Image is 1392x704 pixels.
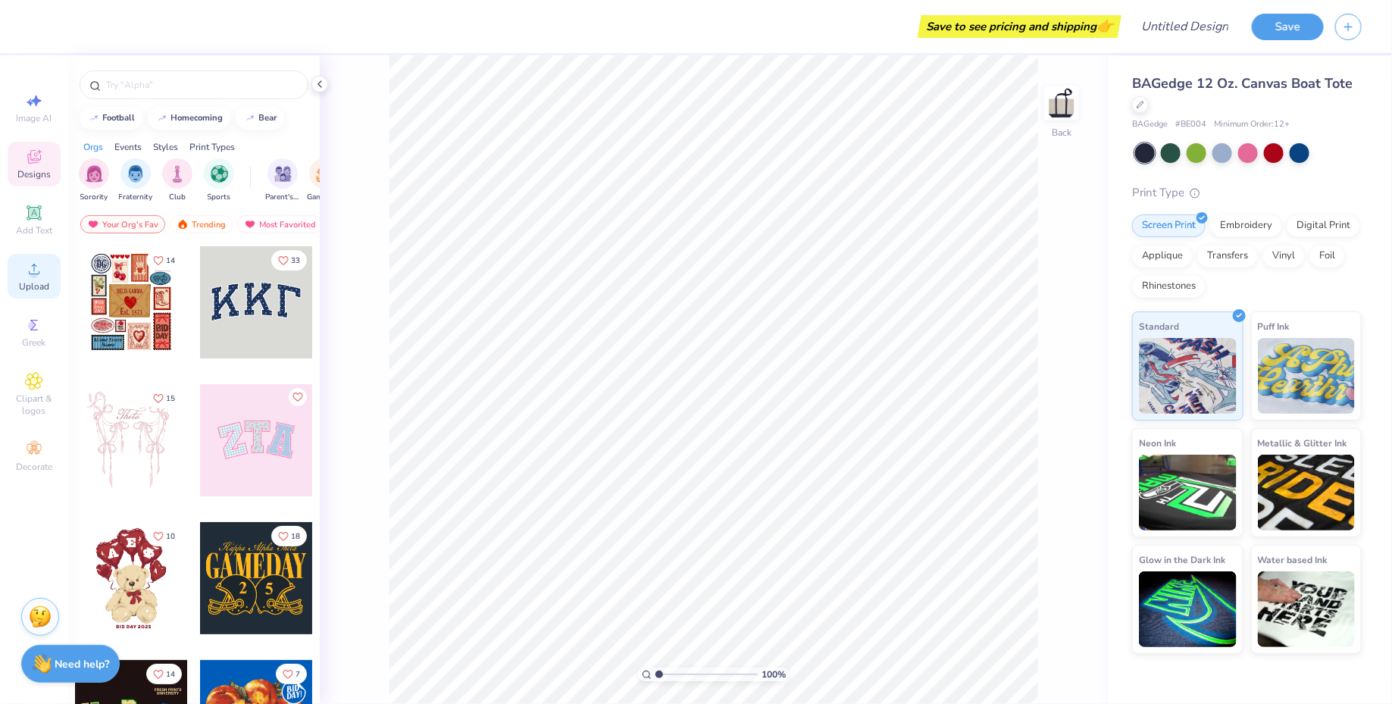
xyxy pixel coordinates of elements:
span: Decorate [16,461,52,473]
span: Puff Ink [1258,318,1290,334]
button: Like [146,664,182,684]
div: Orgs [83,140,103,154]
img: Parent's Weekend Image [274,165,292,183]
div: Save to see pricing and shipping [921,15,1118,38]
span: Club [169,192,186,203]
span: Designs [17,168,51,180]
div: filter for Sports [204,158,234,203]
img: Sorority Image [86,165,103,183]
button: filter button [119,158,153,203]
span: Image AI [17,112,52,124]
div: Your Org's Fav [80,215,165,233]
div: filter for Game Day [307,158,342,203]
span: Minimum Order: 12 + [1214,118,1290,131]
img: Fraternity Image [127,165,144,183]
img: most_fav.gif [87,219,99,230]
img: trending.gif [177,219,189,230]
span: Game Day [307,192,342,203]
div: Embroidery [1210,214,1282,237]
button: Like [271,250,307,271]
span: 18 [291,533,300,540]
span: Add Text [16,224,52,236]
img: Glow in the Dark Ink [1139,571,1237,647]
span: 7 [296,671,300,678]
button: filter button [307,158,342,203]
div: filter for Fraternity [119,158,153,203]
span: Greek [23,336,46,349]
span: Parent's Weekend [265,192,300,203]
span: Water based Ink [1258,552,1328,568]
span: Neon Ink [1139,435,1176,451]
img: Puff Ink [1258,338,1356,414]
button: football [80,107,142,130]
img: Standard [1139,338,1237,414]
div: Styles [153,140,178,154]
span: Upload [19,280,49,293]
span: 10 [166,533,175,540]
div: bear [259,114,277,122]
div: Foil [1309,245,1345,268]
img: Game Day Image [316,165,333,183]
span: Metallic & Glitter Ink [1258,435,1347,451]
div: filter for Parent's Weekend [265,158,300,203]
span: Sorority [80,192,108,203]
button: Like [146,388,182,408]
span: 👉 [1096,17,1113,35]
button: filter button [204,158,234,203]
div: Print Type [1132,184,1362,202]
button: Like [289,388,307,406]
span: 100 % [762,668,786,681]
span: BAGedge [1132,118,1168,131]
button: homecoming [148,107,230,130]
img: Sports Image [211,165,228,183]
div: Rhinestones [1132,275,1206,298]
div: homecoming [171,114,224,122]
img: most_fav.gif [244,219,256,230]
button: Like [146,526,182,546]
button: Like [271,526,307,546]
img: Water based Ink [1258,571,1356,647]
span: # BE004 [1175,118,1206,131]
button: bear [236,107,284,130]
button: filter button [79,158,109,203]
button: filter button [265,158,300,203]
img: trend_line.gif [244,114,256,123]
div: football [103,114,136,122]
button: filter button [162,158,192,203]
div: Back [1052,126,1071,139]
div: Applique [1132,245,1193,268]
span: Standard [1139,318,1179,334]
span: 33 [291,257,300,264]
button: Like [276,664,307,684]
div: Most Favorited [237,215,323,233]
div: Print Types [189,140,235,154]
img: Neon Ink [1139,455,1237,530]
img: trend_line.gif [156,114,168,123]
img: Metallic & Glitter Ink [1258,455,1356,530]
div: Events [114,140,142,154]
div: filter for Club [162,158,192,203]
span: Clipart & logos [8,393,61,417]
span: Fraternity [119,192,153,203]
img: Back [1046,88,1077,118]
input: Untitled Design [1129,11,1240,42]
div: Screen Print [1132,214,1206,237]
div: filter for Sorority [79,158,109,203]
img: Club Image [169,165,186,183]
span: 15 [166,395,175,402]
span: Sports [208,192,231,203]
span: Glow in the Dark Ink [1139,552,1225,568]
button: Like [146,250,182,271]
div: Trending [170,215,233,233]
span: 14 [166,671,175,678]
img: trend_line.gif [88,114,100,123]
div: Vinyl [1262,245,1305,268]
span: 14 [166,257,175,264]
input: Try "Alpha" [105,77,299,92]
span: BAGedge 12 Oz. Canvas Boat Tote [1132,74,1353,92]
strong: Need help? [55,657,110,671]
div: Transfers [1197,245,1258,268]
button: Save [1252,14,1324,40]
div: Digital Print [1287,214,1360,237]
